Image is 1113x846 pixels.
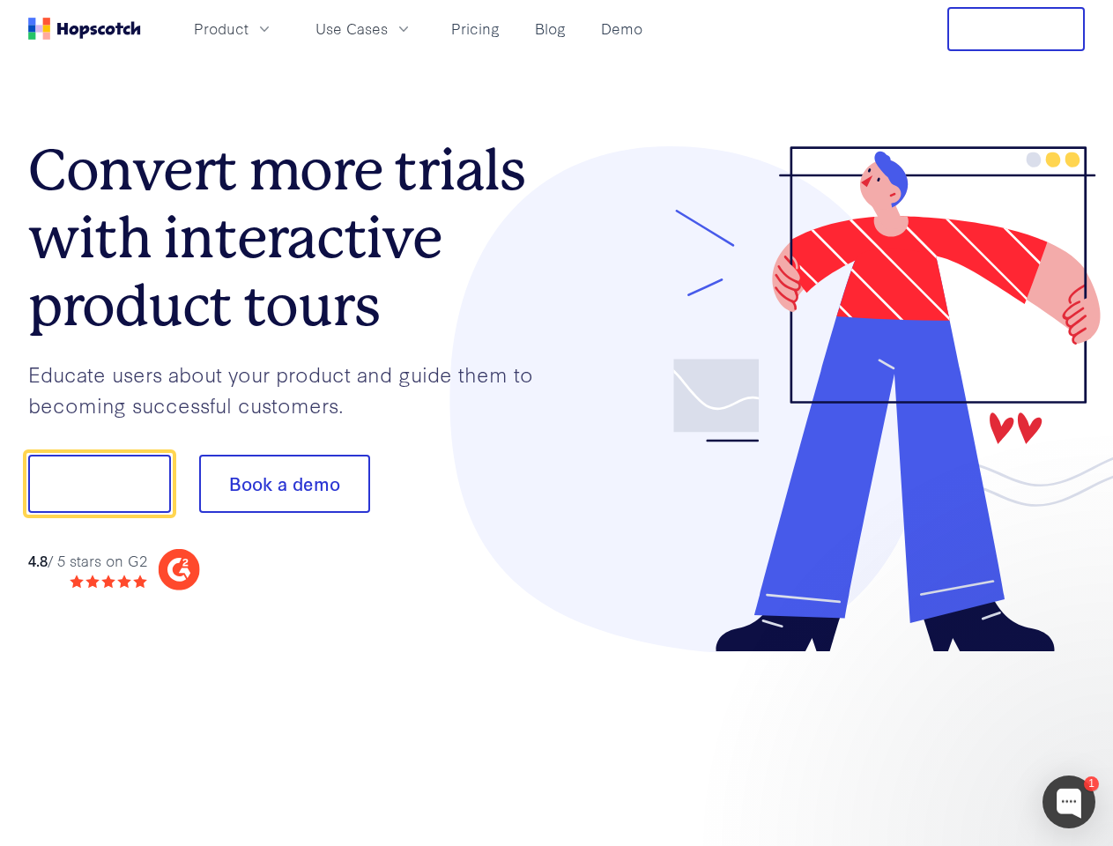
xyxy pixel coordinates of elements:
a: Blog [528,14,573,43]
p: Educate users about your product and guide them to becoming successful customers. [28,359,557,419]
div: / 5 stars on G2 [28,550,147,572]
button: Show me! [28,455,171,513]
button: Use Cases [305,14,423,43]
div: 1 [1084,776,1099,791]
a: Demo [594,14,649,43]
a: Home [28,18,141,40]
button: Product [183,14,284,43]
span: Use Cases [315,18,388,40]
button: Book a demo [199,455,370,513]
strong: 4.8 [28,550,48,570]
button: Free Trial [947,7,1085,51]
span: Product [194,18,249,40]
h1: Convert more trials with interactive product tours [28,137,557,339]
a: Pricing [444,14,507,43]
